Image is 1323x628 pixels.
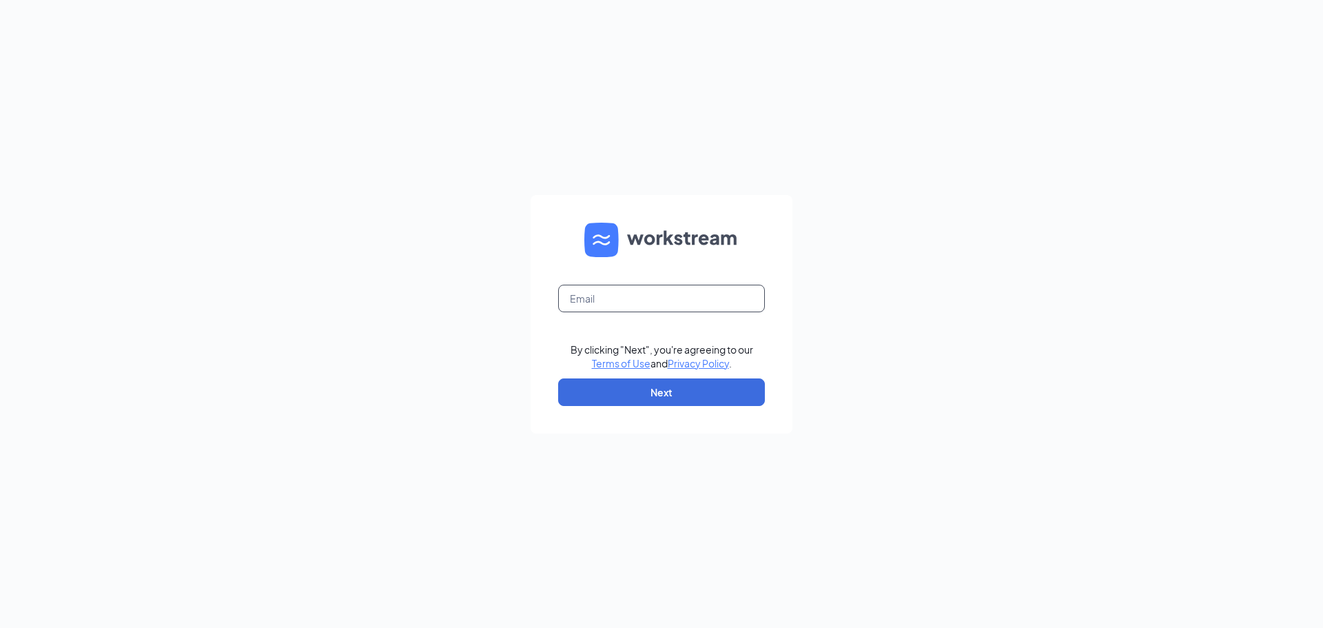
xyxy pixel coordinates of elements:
[592,357,650,369] a: Terms of Use
[584,223,739,257] img: WS logo and Workstream text
[668,357,729,369] a: Privacy Policy
[558,285,765,312] input: Email
[558,378,765,406] button: Next
[571,343,753,370] div: By clicking "Next", you're agreeing to our and .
